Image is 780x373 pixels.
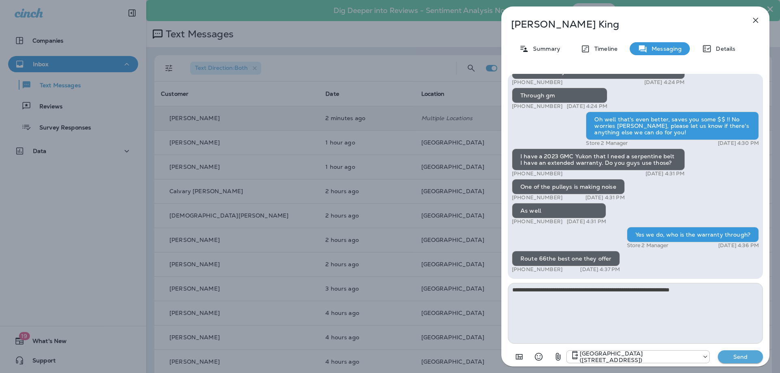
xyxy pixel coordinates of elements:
[512,194,563,201] p: [PHONE_NUMBER]
[512,251,620,266] div: Route 66the best one they offer
[512,88,607,103] div: Through gm
[512,203,606,218] div: As well
[646,170,685,177] p: [DATE] 4:31 PM
[511,19,733,30] p: [PERSON_NAME] King
[718,350,763,363] button: Send
[586,112,759,140] div: Oh well that's even better, saves you some $$ !! No worries [PERSON_NAME], please let us know if ...
[590,45,617,52] p: Timeline
[512,179,625,194] div: One of the pulleys is making noise
[586,140,628,147] p: Store 2 Manager
[512,103,563,110] p: [PHONE_NUMBER]
[627,227,759,242] div: Yes we do, who is the warranty through?
[718,140,759,147] p: [DATE] 4:30 PM
[627,242,669,249] p: Store 2 Manager
[580,350,698,363] p: [GEOGRAPHIC_DATA] ([STREET_ADDRESS])
[512,79,563,86] p: [PHONE_NUMBER]
[531,349,547,365] button: Select an emoji
[511,349,527,365] button: Add in a premade template
[567,350,709,363] div: +1 (402) 571-1201
[512,218,563,225] p: [PHONE_NUMBER]
[718,242,759,249] p: [DATE] 4:36 PM
[580,266,620,273] p: [DATE] 4:37 PM
[512,170,563,177] p: [PHONE_NUMBER]
[585,194,625,201] p: [DATE] 4:31 PM
[648,45,682,52] p: Messaging
[567,103,607,110] p: [DATE] 4:24 PM
[529,45,560,52] p: Summary
[712,45,735,52] p: Details
[567,218,606,225] p: [DATE] 4:31 PM
[724,353,758,360] p: Send
[512,149,685,170] div: I have a 2023 GMC Yukon that I need a serpentine belt I have an extended warranty. Do you guys us...
[512,266,563,273] p: [PHONE_NUMBER]
[644,79,685,86] p: [DATE] 4:24 PM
